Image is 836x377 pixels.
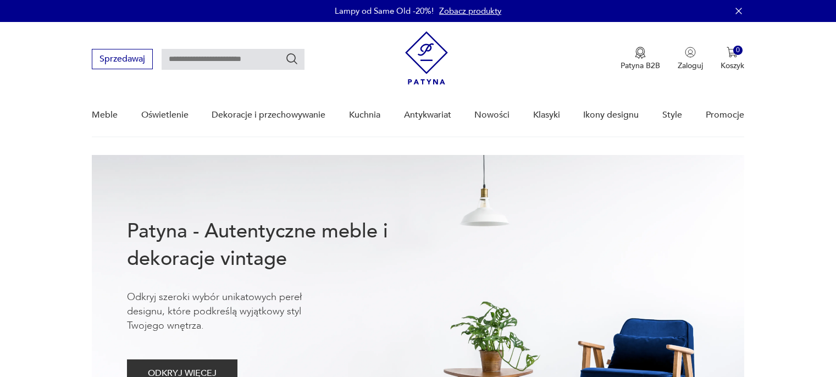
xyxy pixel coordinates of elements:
[212,94,325,136] a: Dekoracje i przechowywanie
[533,94,560,136] a: Klasyki
[439,5,501,16] a: Zobacz produkty
[621,47,660,71] button: Patyna B2B
[127,290,336,333] p: Odkryj szeroki wybór unikatowych pereł designu, które podkreślą wyjątkowy styl Twojego wnętrza.
[335,5,434,16] p: Lampy od Same Old -20%!
[678,47,703,71] button: Zaloguj
[92,94,118,136] a: Meble
[635,47,646,59] img: Ikona medalu
[721,60,744,71] p: Koszyk
[405,31,448,85] img: Patyna - sklep z meblami i dekoracjami vintage
[404,94,451,136] a: Antykwariat
[141,94,189,136] a: Oświetlenie
[706,94,744,136] a: Promocje
[678,60,703,71] p: Zaloguj
[621,60,660,71] p: Patyna B2B
[733,46,743,55] div: 0
[92,49,153,69] button: Sprzedawaj
[727,47,738,58] img: Ikona koszyka
[662,94,682,136] a: Style
[285,52,298,65] button: Szukaj
[721,47,744,71] button: 0Koszyk
[92,56,153,64] a: Sprzedawaj
[583,94,639,136] a: Ikony designu
[685,47,696,58] img: Ikonka użytkownika
[127,218,424,273] h1: Patyna - Autentyczne meble i dekoracje vintage
[621,47,660,71] a: Ikona medaluPatyna B2B
[474,94,510,136] a: Nowości
[349,94,380,136] a: Kuchnia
